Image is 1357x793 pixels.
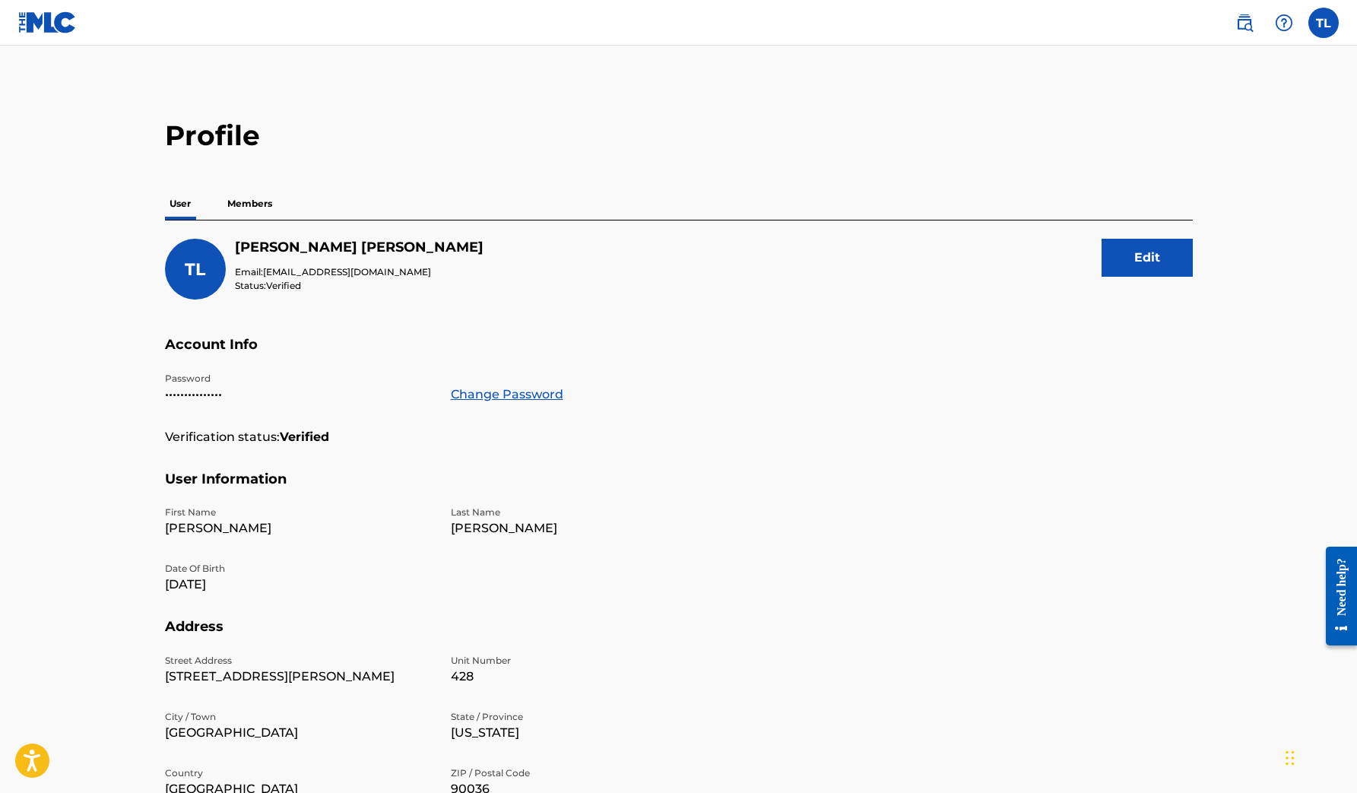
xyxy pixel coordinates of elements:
p: Unit Number [451,654,718,668]
p: 428 [451,668,718,686]
a: Change Password [451,385,563,404]
p: [US_STATE] [451,724,718,742]
p: Date Of Birth [165,562,433,576]
h2: Profile [165,119,1193,153]
h5: Address [165,618,1193,654]
p: [PERSON_NAME] [451,519,718,538]
strong: Verified [280,428,329,446]
p: ZIP / Postal Code [451,766,718,780]
h5: User Information [165,471,1193,506]
a: Public Search [1229,8,1260,38]
p: [DATE] [165,576,433,594]
span: [EMAIL_ADDRESS][DOMAIN_NAME] [263,266,431,278]
img: MLC Logo [18,11,77,33]
iframe: Chat Widget [1281,720,1357,793]
p: Last Name [451,506,718,519]
p: Email: [235,265,484,279]
p: Verification status: [165,428,280,446]
p: City / Town [165,710,433,724]
button: Edit [1102,239,1193,277]
p: Street Address [165,654,433,668]
p: [STREET_ADDRESS][PERSON_NAME] [165,668,433,686]
p: Password [165,372,433,385]
h5: Account Info [165,336,1193,372]
p: Members [223,188,277,220]
img: search [1235,14,1254,32]
p: ••••••••••••••• [165,385,433,404]
p: Country [165,766,433,780]
p: User [165,188,195,220]
span: TL [185,259,205,280]
p: State / Province [451,710,718,724]
div: Help [1269,8,1299,38]
span: Verified [266,280,301,291]
div: Drag [1286,735,1295,781]
img: help [1275,14,1293,32]
p: First Name [165,506,433,519]
h5: Trevor Lissauer [235,239,484,256]
p: [GEOGRAPHIC_DATA] [165,724,433,742]
div: User Menu [1308,8,1339,38]
p: [PERSON_NAME] [165,519,433,538]
iframe: Resource Center [1314,534,1357,659]
p: Status: [235,279,484,293]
